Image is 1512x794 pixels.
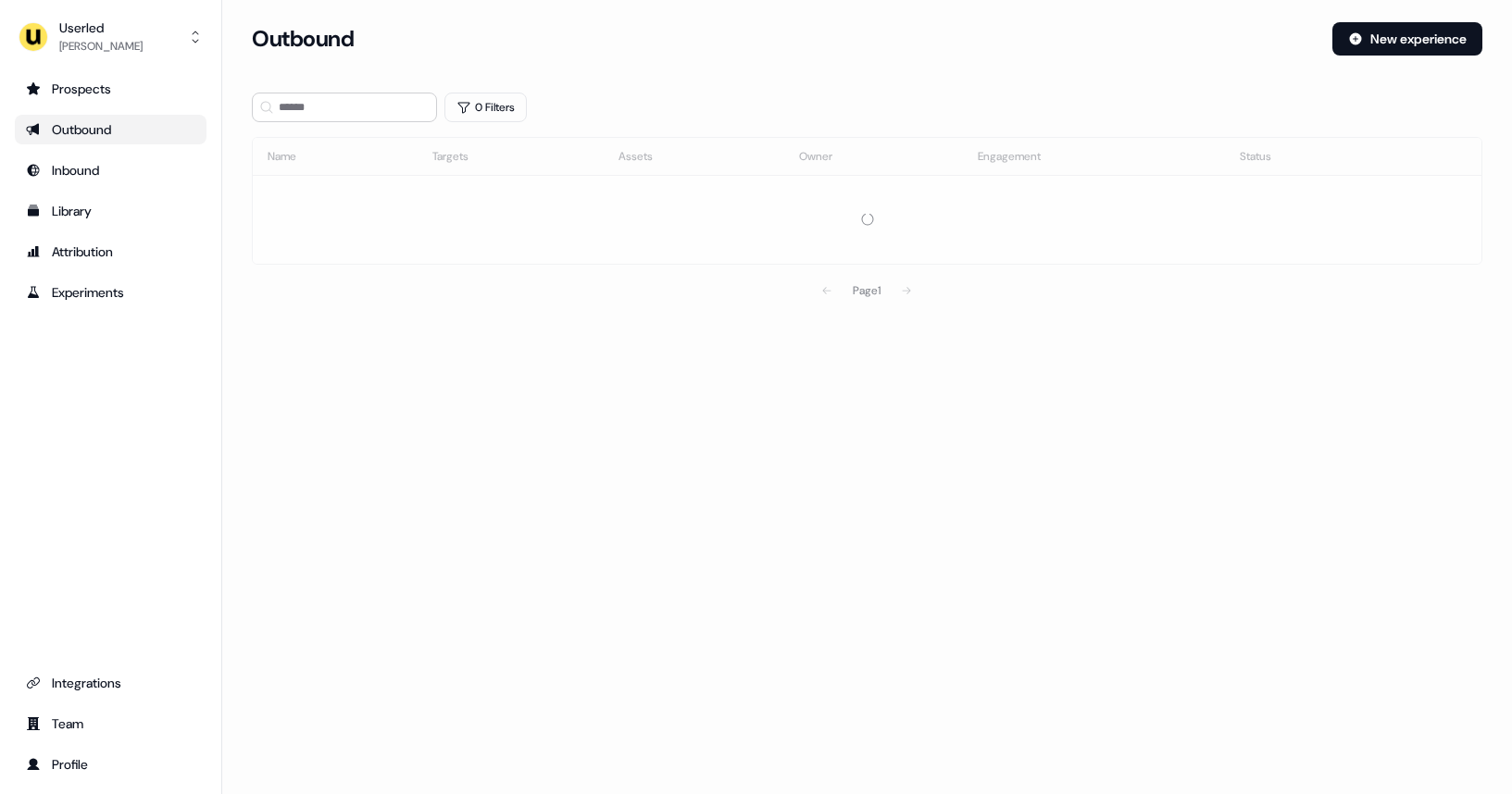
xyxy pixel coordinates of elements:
[26,283,195,302] div: Experiments
[26,755,195,774] div: Profile
[26,714,195,733] div: Team
[26,161,195,180] div: Inbound
[59,37,143,56] div: [PERSON_NAME]
[15,668,206,698] a: Go to integrations
[26,120,195,139] div: Outbound
[26,80,195,98] div: Prospects
[15,278,206,307] a: Go to experiments
[15,237,206,267] a: Go to attribution
[15,709,206,738] a: Go to team
[444,93,527,122] button: 0 Filters
[59,19,143,37] div: Userled
[26,202,195,220] div: Library
[1332,22,1482,56] button: New experience
[15,155,206,185] a: Go to Inbound
[15,74,206,104] a: Go to prospects
[252,25,354,53] h3: Outbound
[26,242,195,261] div: Attribution
[26,674,195,692] div: Integrations
[15,115,206,144] a: Go to outbound experience
[15,196,206,226] a: Go to templates
[15,750,206,779] a: Go to profile
[15,15,206,59] button: Userled[PERSON_NAME]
